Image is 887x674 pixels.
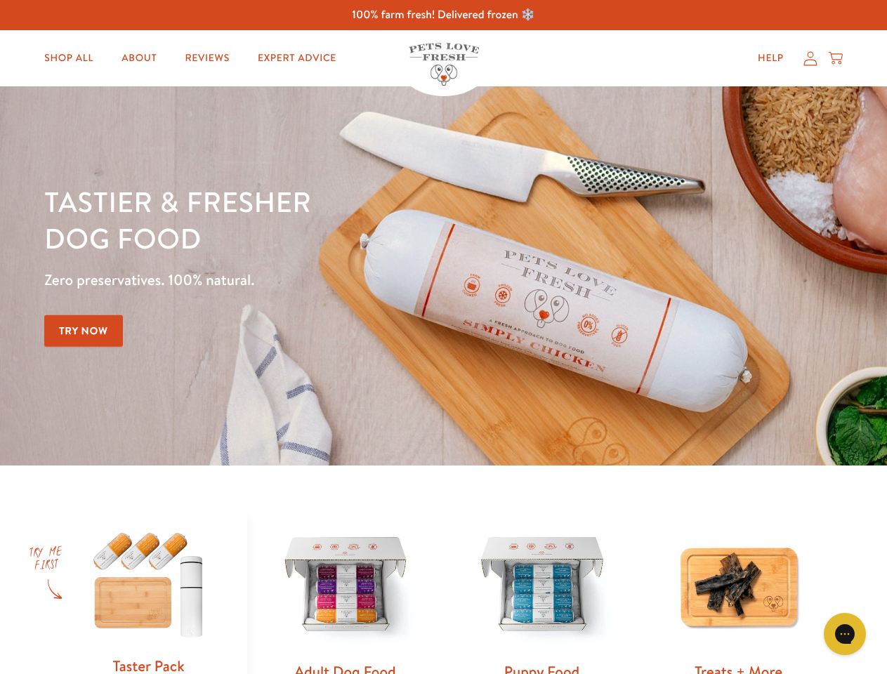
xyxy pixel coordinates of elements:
[747,44,795,72] a: Help
[44,315,123,347] a: Try Now
[247,44,348,72] a: Expert Advice
[44,183,577,256] h1: Tastier & fresher dog food
[173,44,240,72] a: Reviews
[33,44,105,72] a: Shop All
[817,608,873,660] iframe: Gorgias live chat messenger
[44,267,577,293] p: Zero preservatives. 100% natural.
[409,43,479,86] img: Pets Love Fresh
[110,44,168,72] a: About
